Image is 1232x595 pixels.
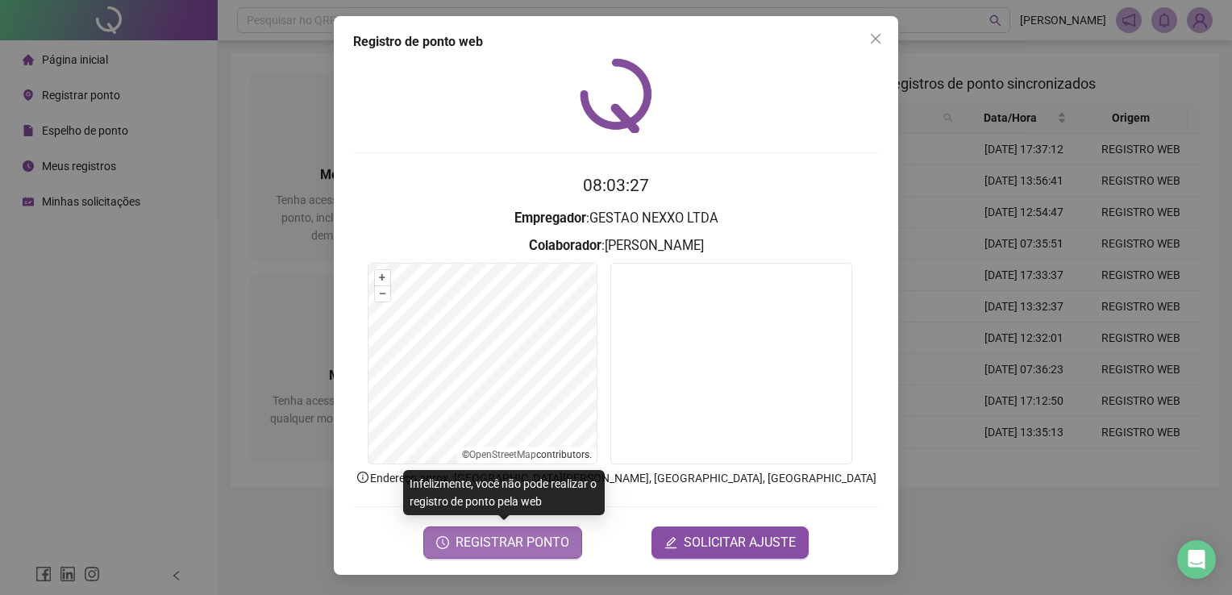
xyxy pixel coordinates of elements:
button: REGISTRAR PONTO [423,526,582,559]
button: + [375,270,390,285]
span: SOLICITAR AJUSTE [684,533,796,552]
span: edit [664,536,677,549]
span: clock-circle [436,536,449,549]
h3: : [PERSON_NAME] [353,235,879,256]
div: Registro de ponto web [353,32,879,52]
a: OpenStreetMap [469,449,536,460]
p: Endereço aprox. : [GEOGRAPHIC_DATA][PERSON_NAME], [GEOGRAPHIC_DATA], [GEOGRAPHIC_DATA] [353,469,879,487]
span: info-circle [356,470,370,485]
span: close [869,32,882,45]
li: © contributors. [462,449,592,460]
div: Infelizmente, você não pode realizar o registro de ponto pela web [403,470,605,515]
h3: : GESTAO NEXXO LTDA [353,208,879,229]
time: 08:03:27 [583,176,649,195]
strong: Empregador [514,210,586,226]
button: editSOLICITAR AJUSTE [651,526,809,559]
button: Close [863,26,889,52]
img: QRPoint [580,58,652,133]
span: REGISTRAR PONTO [456,533,569,552]
strong: Colaborador [529,238,601,253]
button: – [375,286,390,302]
div: Open Intercom Messenger [1177,540,1216,579]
